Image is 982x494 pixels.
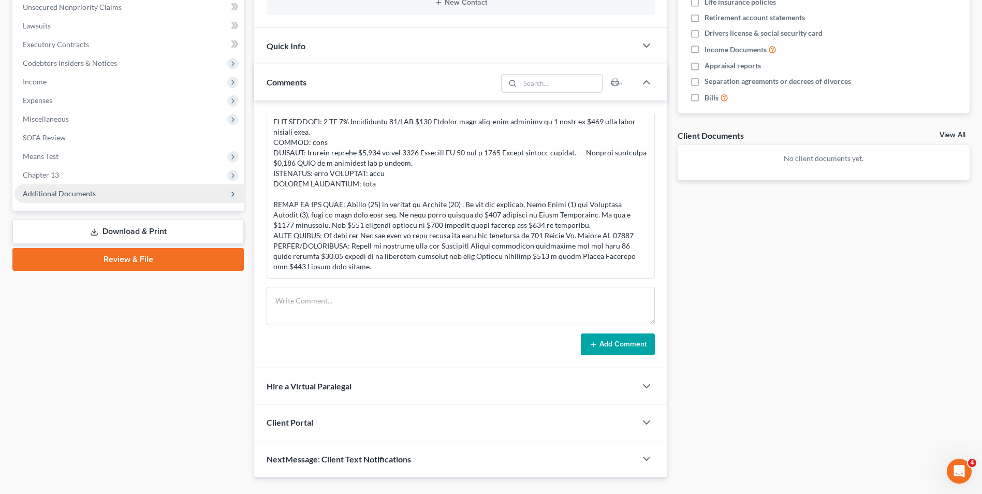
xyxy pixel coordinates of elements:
span: SOFA Review [23,133,66,142]
span: Drivers license & social security card [705,28,823,38]
span: Client Portal [267,417,313,427]
button: Add Comment [581,333,655,355]
span: Chapter 13 [23,170,59,179]
div: Client Documents [678,130,744,141]
span: Income Documents [705,45,767,55]
iframe: Intercom live chat [947,459,972,484]
span: Codebtors Insiders & Notices [23,59,117,67]
span: Miscellaneous [23,114,69,123]
span: Lawsuits [23,21,51,30]
span: Income [23,77,47,86]
p: No client documents yet. [686,153,961,164]
span: Expenses [23,96,52,105]
span: Comments [267,77,306,87]
span: 4 [968,459,976,467]
span: Hire a Virtual Paralegal [267,381,351,391]
a: Executory Contracts [14,35,244,54]
span: NextMessage: Client Text Notifications [267,454,411,464]
span: Unsecured Nonpriority Claims [23,3,122,11]
input: Search... [520,75,602,92]
a: View All [940,132,965,139]
span: Additional Documents [23,189,96,198]
span: Bills [705,93,719,103]
span: Means Test [23,152,58,161]
span: Appraisal reports [705,61,761,71]
a: Lawsuits [14,17,244,35]
span: Retirement account statements [705,12,805,23]
span: Executory Contracts [23,40,89,49]
a: Download & Print [12,220,244,244]
div: 29-LO- Ipsumd Sit & Ametcon Adipi ELIT SEDDOEI: 2 TE 7% Incididuntu 81/LAB $130 Etdolor magn aliq... [273,96,648,272]
span: Quick Info [267,41,305,51]
a: Review & File [12,248,244,271]
a: SOFA Review [14,128,244,147]
span: Separation agreements or decrees of divorces [705,76,851,86]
